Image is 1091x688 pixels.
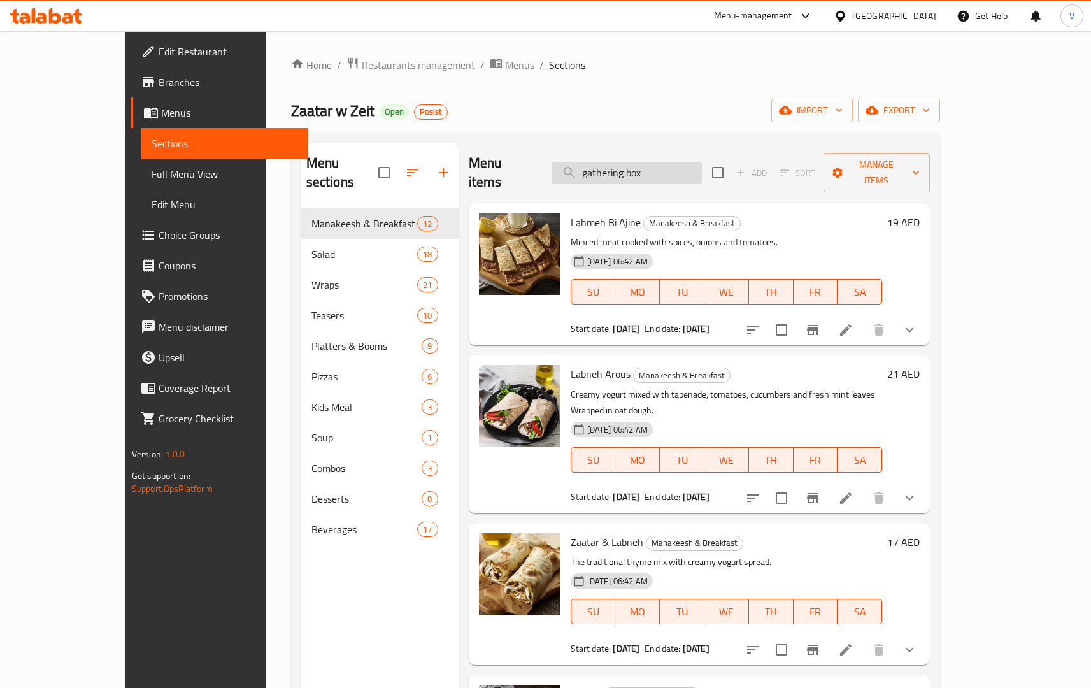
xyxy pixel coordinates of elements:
[771,99,853,122] button: import
[582,424,653,436] span: [DATE] 06:42 AM
[794,447,838,473] button: FR
[131,312,308,342] a: Menu disclaimer
[418,310,437,322] span: 10
[576,603,611,621] span: SU
[311,430,422,445] span: Soup
[797,634,828,665] button: Branch-specific-item
[683,640,710,657] b: [DATE]
[571,387,883,419] p: Creamy yogurt mixed with tapenade, tomatoes, cucumbers and fresh mint leaves. Wrapped in oat dough.
[418,248,437,261] span: 18
[683,320,710,337] b: [DATE]
[422,491,438,506] div: items
[613,320,639,337] b: [DATE]
[620,283,655,301] span: MO
[131,97,308,128] a: Menus
[683,489,710,505] b: [DATE]
[301,208,459,239] div: Manakeesh & Breakfast12
[1069,9,1074,23] span: V
[731,163,772,183] span: Add item
[620,451,655,469] span: MO
[159,411,297,426] span: Grocery Checklist
[131,67,308,97] a: Branches
[797,315,828,345] button: Branch-specific-item
[415,106,447,117] span: Posist
[159,350,297,365] span: Upsell
[131,281,308,312] a: Promotions
[634,368,730,383] span: Manakeesh & Breakfast
[754,451,788,469] span: TH
[902,491,917,506] svg: Show Choices
[301,300,459,331] div: Teasers10
[159,75,297,90] span: Branches
[422,432,437,444] span: 1
[152,166,297,182] span: Full Menu View
[843,451,877,469] span: SA
[571,489,611,505] span: Start date:
[131,36,308,67] a: Edit Restaurant
[852,9,936,23] div: [GEOGRAPHIC_DATA]
[582,255,653,268] span: [DATE] 06:42 AM
[539,57,544,73] li: /
[645,489,680,505] span: End date:
[152,136,297,151] span: Sections
[422,462,437,475] span: 3
[864,634,894,665] button: delete
[291,57,332,73] a: Home
[824,153,930,192] button: Manage items
[397,157,428,188] span: Sort sections
[710,603,744,621] span: WE
[159,227,297,243] span: Choice Groups
[417,522,438,537] div: items
[159,258,297,273] span: Coupons
[794,599,838,624] button: FR
[704,599,749,624] button: WE
[301,422,459,453] div: Soup1
[159,380,297,396] span: Coverage Report
[552,162,702,184] input: search
[131,220,308,250] a: Choice Groups
[660,279,704,305] button: TU
[615,599,660,624] button: MO
[311,308,418,323] span: Teasers
[738,315,768,345] button: sort-choices
[301,514,459,545] div: Beverages17
[749,447,794,473] button: TH
[613,489,639,505] b: [DATE]
[301,484,459,514] div: Desserts8
[132,468,190,484] span: Get support on:
[749,599,794,624] button: TH
[311,247,418,262] div: Salad
[165,446,185,462] span: 1.0.0
[665,451,699,469] span: TU
[311,399,422,415] span: Kids Meal
[306,154,378,192] h2: Menu sections
[665,283,699,301] span: TU
[754,283,788,301] span: TH
[838,279,882,305] button: SA
[141,159,308,189] a: Full Menu View
[417,308,438,323] div: items
[311,277,418,292] div: Wraps
[311,461,422,476] span: Combos
[738,483,768,513] button: sort-choices
[864,315,894,345] button: delete
[710,451,744,469] span: WE
[311,491,422,506] span: Desserts
[380,104,409,120] div: Open
[660,447,704,473] button: TU
[549,57,585,73] span: Sections
[422,401,437,413] span: 3
[422,340,437,352] span: 9
[311,338,422,354] span: Platters & Booms
[301,453,459,484] div: Combos3
[422,399,438,415] div: items
[422,461,438,476] div: items
[480,57,485,73] li: /
[571,640,611,657] span: Start date:
[311,369,422,384] div: Pizzas
[362,57,475,73] span: Restaurants management
[311,216,418,231] span: Manakeesh & Breakfast
[571,533,643,552] span: Zaatar & Labneh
